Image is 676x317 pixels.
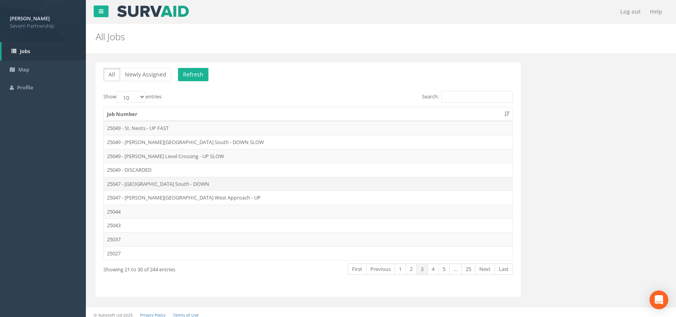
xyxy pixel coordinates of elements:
h2: All Jobs [96,32,569,42]
td: 25037 [104,232,512,246]
span: Map [18,66,29,73]
strong: [PERSON_NAME] [10,15,50,22]
a: 2 [406,264,417,275]
td: 25049 - [PERSON_NAME] Level Crossing - UP SLOW [104,149,512,163]
td: 25044 [104,205,512,219]
label: Show entries [103,91,162,103]
span: Severn Partnership [10,22,76,30]
span: Jobs [20,48,30,55]
td: 25047 - [PERSON_NAME][GEOGRAPHIC_DATA] West Approach - UP [104,191,512,205]
label: Search: [422,91,513,103]
td: 25049 - [PERSON_NAME][GEOGRAPHIC_DATA] South - DOWN SLOW [104,135,512,149]
a: … [449,264,462,275]
button: All [103,68,120,81]
a: Next [475,264,495,275]
a: [PERSON_NAME] Severn Partnership [10,13,76,29]
a: 4 [427,264,439,275]
a: Previous [366,264,395,275]
a: 1 [395,264,406,275]
span: Profile [17,84,33,91]
td: 25047 - [GEOGRAPHIC_DATA] South - DOWN [104,177,512,191]
select: Showentries [116,91,146,103]
div: Showing 21 to 30 of 244 entries [103,263,267,273]
a: 5 [438,264,450,275]
a: 3 [416,264,428,275]
a: 25 [461,264,475,275]
th: Job Number: activate to sort column ascending [104,107,512,121]
td: 25043 [104,218,512,232]
td: 25049 - St. Neots - UP FAST [104,121,512,135]
input: Search: [441,91,513,103]
td: 25049 - DISCARDED [104,163,512,177]
a: First [348,264,366,275]
a: Jobs [2,42,86,61]
div: Open Intercom Messenger [649,290,668,309]
td: 25027 [104,246,512,260]
button: Newly Assigned [120,68,171,81]
a: Last [495,264,513,275]
button: Refresh [178,68,208,81]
